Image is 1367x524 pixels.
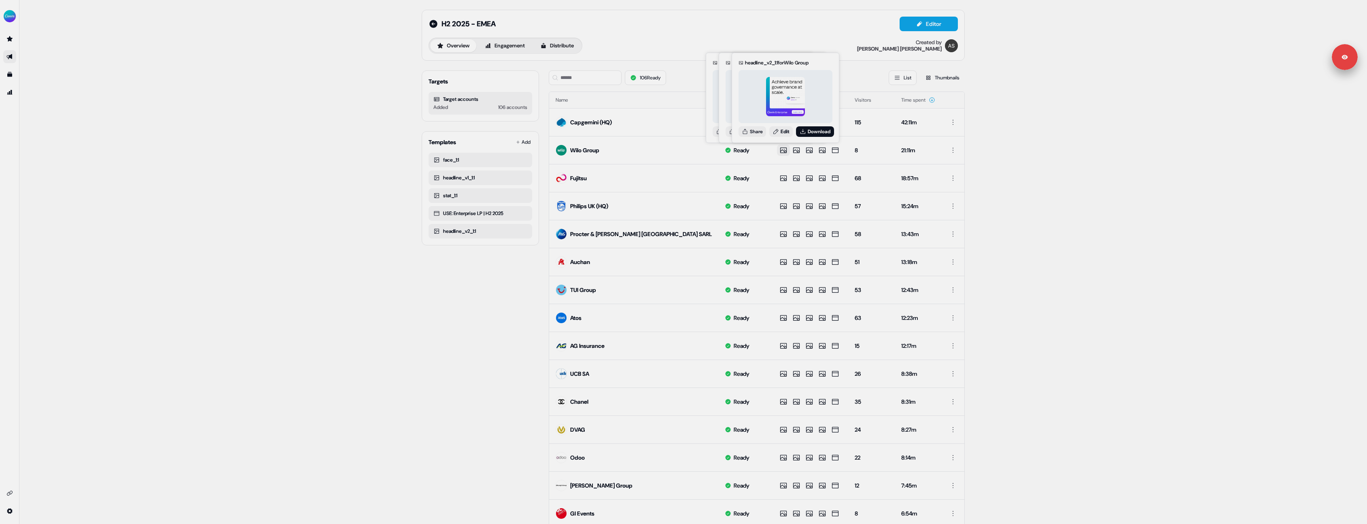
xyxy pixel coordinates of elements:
[570,258,590,266] div: Auchan
[514,136,532,148] button: Add
[570,146,599,154] div: Wilo Group
[713,126,740,137] button: Share
[570,118,612,126] div: Capgemini (HQ)
[901,230,935,238] div: 13:43m
[734,174,749,182] div: Ready
[855,146,888,154] div: 8
[430,39,476,52] button: Overview
[478,39,532,52] button: Engagement
[855,174,888,182] div: 68
[901,202,935,210] div: 15:24m
[570,230,712,238] div: Procter & [PERSON_NAME] [GEOGRAPHIC_DATA] SARL
[3,487,16,500] a: Go to integrations
[855,342,888,350] div: 15
[533,39,581,52] button: Distribute
[855,314,888,322] div: 63
[433,95,527,103] div: Target accounts
[3,50,16,63] a: Go to outbound experience
[901,146,935,154] div: 21:11m
[901,118,935,126] div: 42:11m
[901,93,935,107] button: Time spent
[570,509,594,518] div: Gl Events
[855,93,881,107] button: Visitors
[855,258,888,266] div: 51
[570,202,608,210] div: Philips UK (HQ)
[855,286,888,294] div: 53
[901,258,935,266] div: 13:18m
[734,314,749,322] div: Ready
[734,509,749,518] div: Ready
[901,370,935,378] div: 8:38m
[3,32,16,45] a: Go to prospects
[857,46,942,52] div: [PERSON_NAME] [PERSON_NAME]
[570,342,605,350] div: AG Insurance
[570,454,585,462] div: Odoo
[433,209,527,217] div: USE: Enterprise LP | H2 2025
[3,68,16,81] a: Go to templates
[734,286,749,294] div: Ready
[855,481,888,490] div: 12
[945,39,958,52] img: Anna
[745,59,809,67] div: headline_v2_1:1 for Wilo Group
[901,286,935,294] div: 12:43m
[570,174,587,182] div: Fujitsu
[855,509,888,518] div: 8
[796,126,834,137] button: Download
[726,126,753,137] button: Share
[901,509,935,518] div: 6:54m
[901,174,935,182] div: 18:57m
[900,17,958,31] button: Editor
[901,398,935,406] div: 8:31m
[855,202,888,210] div: 57
[901,426,935,434] div: 8:27m
[570,286,596,294] div: TUI Group
[916,39,942,46] div: Created by
[3,86,16,99] a: Go to attribution
[570,370,589,378] div: UCB SA
[920,70,965,85] button: Thumbnails
[855,230,888,238] div: 58
[734,481,749,490] div: Ready
[901,342,935,350] div: 12:17m
[734,230,749,238] div: Ready
[433,227,527,235] div: headline_v2_1:1
[3,505,16,518] a: Go to integrations
[739,126,766,137] button: Share
[570,426,585,434] div: DVAG
[498,103,527,111] div: 106 accounts
[429,138,456,146] div: Templates
[570,314,582,322] div: Atos
[734,426,749,434] div: Ready
[901,314,935,322] div: 12:23m
[769,126,793,137] a: Edit
[900,21,958,29] a: Editor
[734,398,749,406] div: Ready
[855,370,888,378] div: 26
[429,77,448,85] div: Targets
[734,342,749,350] div: Ready
[889,70,917,85] button: List
[766,77,805,116] img: asset preview
[855,398,888,406] div: 35
[625,70,666,85] button: 106Ready
[734,370,749,378] div: Ready
[901,454,935,462] div: 8:14m
[901,481,935,490] div: 7:45m
[556,93,578,107] button: Name
[855,454,888,462] div: 22
[734,146,749,154] div: Ready
[855,426,888,434] div: 24
[734,454,749,462] div: Ready
[570,398,588,406] div: Chanel
[734,202,749,210] div: Ready
[442,19,496,29] span: H2 2025 - EMEA
[570,481,633,490] div: [PERSON_NAME] Group
[734,258,749,266] div: Ready
[433,103,448,111] div: Added
[433,174,527,182] div: headline_v1_1:1
[433,192,527,200] div: stat_1:1
[433,156,527,164] div: face_1:1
